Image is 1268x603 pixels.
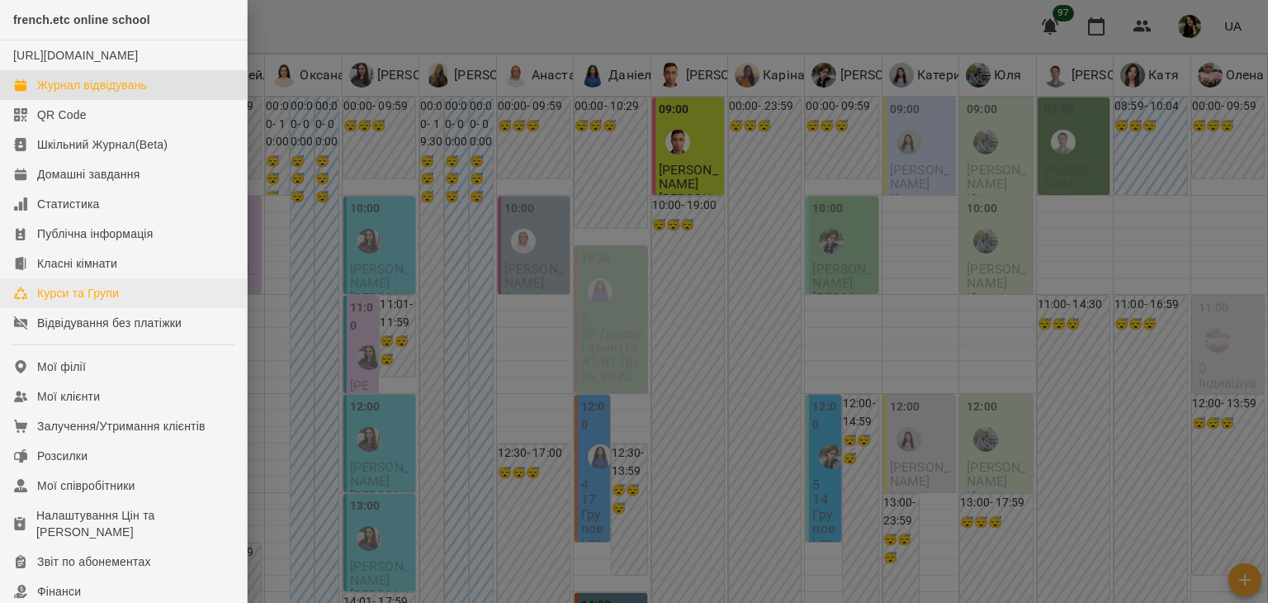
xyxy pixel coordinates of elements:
[37,583,81,600] div: Фінанси
[37,477,135,494] div: Мої співробітники
[37,285,119,301] div: Курси та Групи
[37,255,117,272] div: Класні кімнати
[37,77,147,93] div: Журнал відвідувань
[37,448,88,464] div: Розсилки
[37,388,100,405] div: Мої клієнти
[13,13,150,26] span: french.etc online school
[37,315,182,331] div: Відвідування без платіжки
[37,358,86,375] div: Мої філії
[13,49,138,62] a: [URL][DOMAIN_NAME]
[37,107,87,123] div: QR Code
[37,553,151,570] div: Звіт по абонементах
[37,166,140,183] div: Домашні завдання
[37,226,153,242] div: Публічна інформація
[37,418,206,434] div: Залучення/Утримання клієнтів
[37,136,168,153] div: Шкільний Журнал(Beta)
[37,196,100,212] div: Статистика
[36,507,234,540] div: Налаштування Цін та [PERSON_NAME]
